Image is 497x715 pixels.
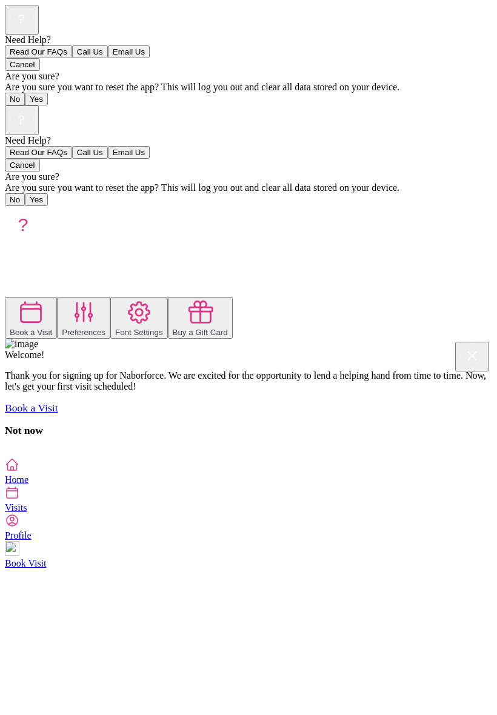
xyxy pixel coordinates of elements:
[25,193,48,206] button: Yes
[5,58,40,71] button: Cancel
[5,171,492,182] div: Are you sure?
[57,297,110,339] button: Preferences
[5,424,43,436] a: Not now
[5,45,72,58] button: Read Our FAQs
[5,370,492,392] p: Thank you for signing up for Naborforce. We are excited for the opportunity to lend a helping han...
[62,328,105,337] div: Preferences
[10,328,52,337] div: Book a Visit
[5,135,492,146] div: Need Help?
[5,159,40,171] button: Cancel
[5,146,72,159] button: Read Our FAQs
[5,485,492,513] a: Visits
[108,146,150,159] button: Email Us
[5,530,32,540] span: Profile
[5,35,492,45] div: Need Help?
[5,93,25,105] button: No
[110,297,168,339] button: Font Settings
[5,350,492,361] div: Welcome!
[168,297,233,339] button: Buy a Gift Card
[5,297,57,339] button: Book a Visit
[5,182,492,193] div: Are you sure you want to reset the app? This will log you out and clear all data stored on your d...
[5,82,492,93] div: Are you sure you want to reset the app? This will log you out and clear all data stored on your d...
[173,328,228,337] div: Buy a Gift Card
[108,45,150,58] button: Email Us
[5,558,47,568] span: Book Visit
[5,71,492,82] div: Are you sure?
[5,339,38,350] img: image
[5,541,492,568] a: Book Visit
[25,93,48,105] button: Yes
[5,474,28,485] span: Home
[5,502,27,513] span: Visits
[5,457,492,485] a: Home
[5,193,25,206] button: No
[72,146,108,159] button: Call Us
[5,206,41,242] img: avatar
[5,402,58,414] a: Book a Visit
[5,513,492,540] a: Profile
[115,328,163,337] div: Font Settings
[72,45,108,58] button: Call Us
